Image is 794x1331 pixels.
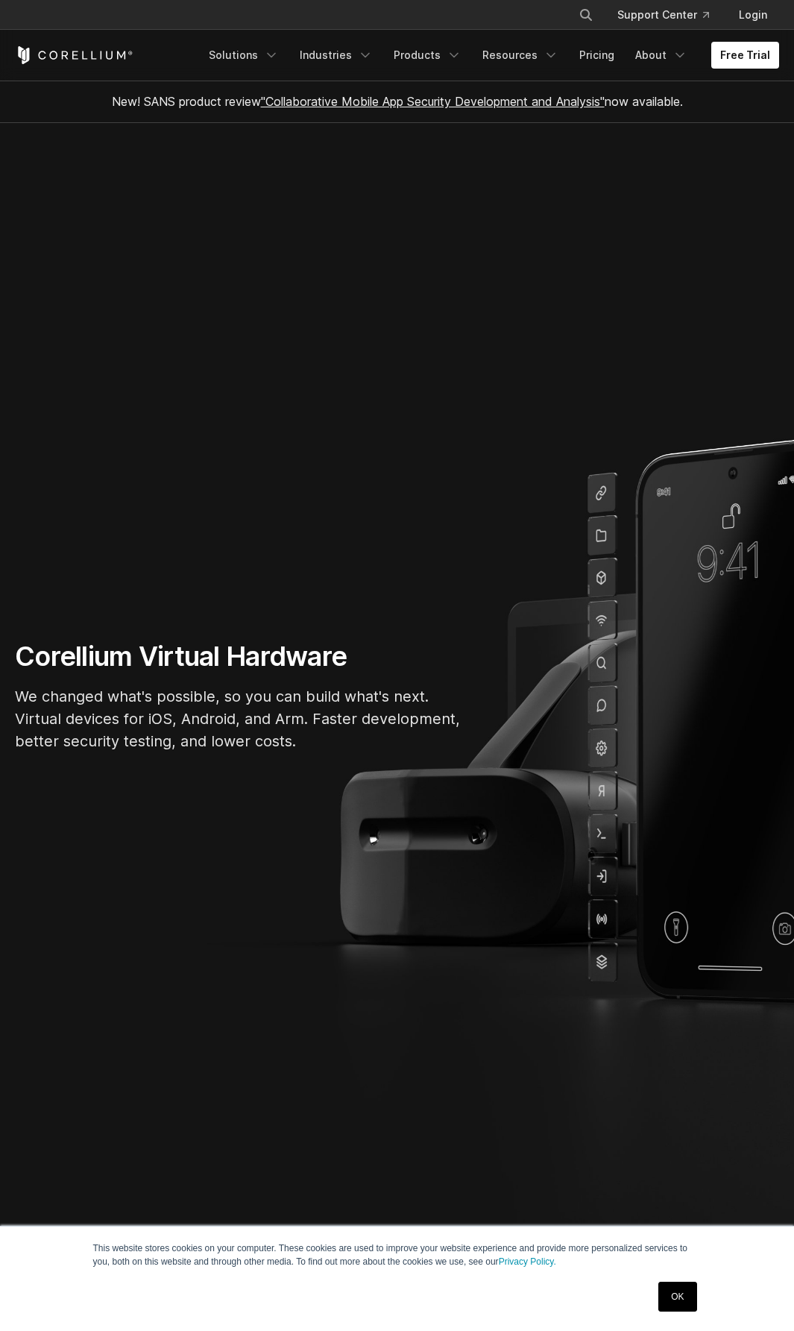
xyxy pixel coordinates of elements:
[112,94,683,109] span: New! SANS product review now available.
[570,42,623,69] a: Pricing
[727,1,779,28] a: Login
[561,1,779,28] div: Navigation Menu
[658,1282,696,1312] a: OK
[573,1,599,28] button: Search
[473,42,567,69] a: Resources
[626,42,696,69] a: About
[385,42,470,69] a: Products
[200,42,779,69] div: Navigation Menu
[261,94,605,109] a: "Collaborative Mobile App Security Development and Analysis"
[499,1256,556,1267] a: Privacy Policy.
[15,685,462,752] p: We changed what's possible, so you can build what's next. Virtual devices for iOS, Android, and A...
[15,46,133,64] a: Corellium Home
[15,640,462,673] h1: Corellium Virtual Hardware
[605,1,721,28] a: Support Center
[711,42,779,69] a: Free Trial
[200,42,288,69] a: Solutions
[291,42,382,69] a: Industries
[93,1242,702,1268] p: This website stores cookies on your computer. These cookies are used to improve your website expe...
